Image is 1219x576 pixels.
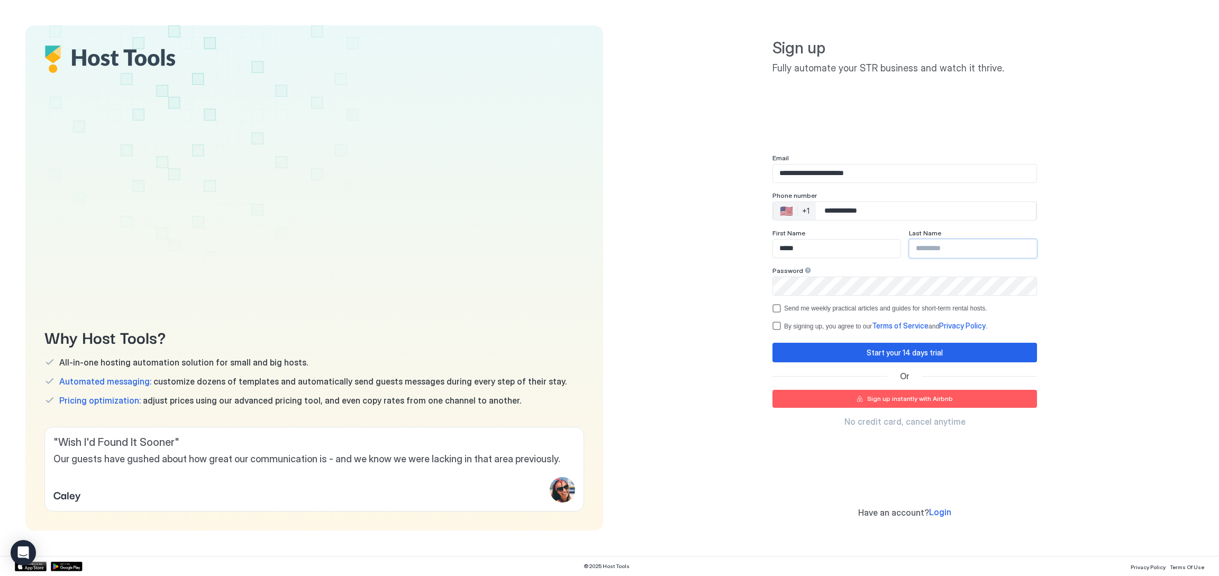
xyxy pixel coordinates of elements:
a: Terms of Service [872,322,929,330]
button: Sign up instantly with Airbnb [772,390,1037,408]
div: Send me weekly practical articles and guides for short-term rental hosts. [784,305,987,312]
span: Last Name [909,229,941,237]
a: App Store [15,562,47,571]
span: Caley [53,487,81,502]
span: Login [929,507,951,517]
div: Start your 14 days trial [867,347,943,358]
span: Have an account? [858,507,929,518]
button: Start your 14 days trial [772,343,1037,362]
div: +1 [802,206,809,216]
span: Pricing optimization: [59,395,141,406]
span: Automated messaging: [59,376,151,387]
div: By signing up, you agree to our and . [784,321,987,331]
span: Sign up [772,38,1037,58]
span: Password [772,267,803,275]
input: Input Field [773,240,900,258]
span: © 2025 Host Tools [584,563,630,570]
div: Countries button [774,202,816,220]
input: Input Field [909,240,1036,258]
span: customize dozens of templates and automatically send guests messages during every step of their s... [59,376,567,387]
div: profile [550,477,575,502]
span: Email [772,154,789,162]
div: Sign up instantly with Airbnb [867,394,953,404]
a: Login [929,507,951,518]
a: Terms Of Use [1170,561,1204,572]
div: termsPrivacy [772,321,1037,331]
span: Why Host Tools? [44,325,584,349]
span: Terms Of Use [1170,564,1204,570]
span: adjust prices using our advanced pricing tool, and even copy rates from one channel to another. [59,395,521,406]
div: optOut [772,304,1037,313]
span: Privacy Policy [1131,564,1166,570]
div: Open Intercom Messenger [11,540,36,565]
input: Input Field [773,164,1036,182]
span: Phone number [772,191,817,199]
a: Google Play Store [51,562,83,571]
span: Our guests have gushed about how great our communication is - and we know we were lacking in that... [53,453,575,465]
input: Input Field [773,277,1036,295]
span: Or [900,371,909,381]
a: Privacy Policy [1131,561,1166,572]
span: Terms of Service [872,321,929,330]
input: Phone Number input [816,202,1036,221]
span: Fully automate your STR business and watch it thrive. [772,62,1037,75]
span: First Name [772,229,805,237]
span: No credit card, cancel anytime [844,416,966,427]
span: " Wish I'd Found It Sooner " [53,436,575,449]
span: Privacy Policy [939,321,986,330]
a: Privacy Policy [939,322,986,330]
span: All-in-one hosting automation solution for small and big hosts. [59,357,308,368]
div: 🇺🇸 [780,205,793,217]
